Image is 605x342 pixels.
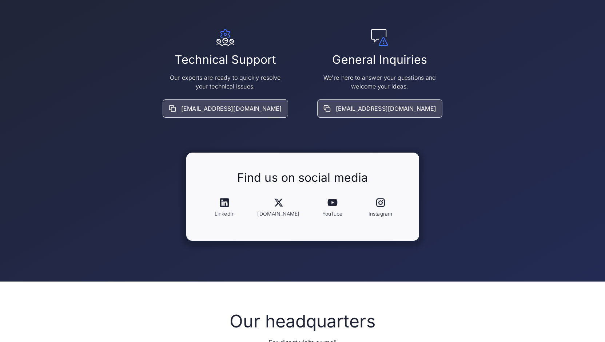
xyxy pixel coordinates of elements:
h2: Find us on social media [237,170,368,185]
div: [EMAIL_ADDRESS][DOMAIN_NAME] [181,104,282,113]
p: We're here to answer your questions and welcome your ideas. [322,73,438,91]
a: YouTube [311,191,354,223]
h2: Our headquarters [230,311,375,332]
div: [EMAIL_ADDRESS][DOMAIN_NAME] [336,104,436,113]
a: Instagram [359,191,402,223]
div: [DOMAIN_NAME] [257,210,299,217]
p: Our experts are ready to quickly resolve your technical issues. [167,73,283,91]
div: Instagram [369,210,392,217]
div: YouTube [322,210,343,217]
a: LinkedIn [204,191,246,223]
a: [DOMAIN_NAME] [251,191,305,223]
div: LinkedIn [215,210,235,217]
h2: Technical Support [175,52,276,67]
h2: General Inquiries [332,52,427,67]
